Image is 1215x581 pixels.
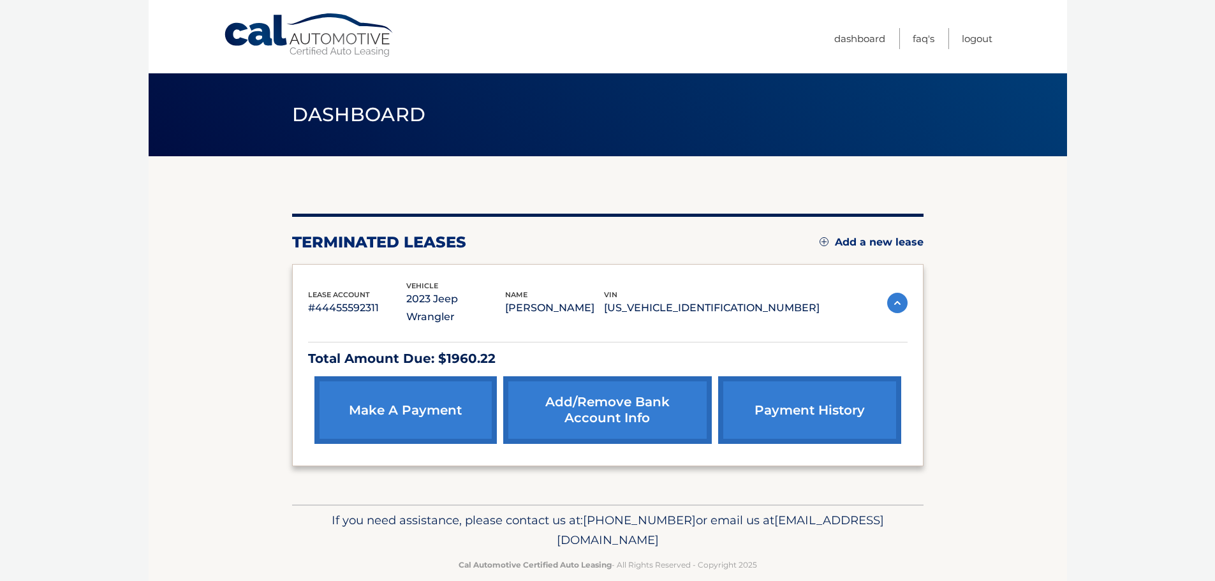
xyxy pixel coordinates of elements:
[406,290,505,326] p: 2023 Jeep Wrangler
[292,103,426,126] span: Dashboard
[887,293,908,313] img: accordion-active.svg
[308,299,407,317] p: #44455592311
[300,558,915,571] p: - All Rights Reserved - Copyright 2025
[503,376,712,444] a: Add/Remove bank account info
[820,236,924,249] a: Add a new lease
[505,290,527,299] span: name
[820,237,828,246] img: add.svg
[459,560,612,570] strong: Cal Automotive Certified Auto Leasing
[604,290,617,299] span: vin
[718,376,901,444] a: payment history
[604,299,820,317] p: [US_VEHICLE_IDENTIFICATION_NUMBER]
[834,28,885,49] a: Dashboard
[962,28,992,49] a: Logout
[406,281,438,290] span: vehicle
[300,510,915,551] p: If you need assistance, please contact us at: or email us at
[292,233,466,252] h2: terminated leases
[913,28,934,49] a: FAQ's
[223,13,395,58] a: Cal Automotive
[583,513,696,527] span: [PHONE_NUMBER]
[314,376,497,444] a: make a payment
[308,290,370,299] span: lease account
[308,348,908,370] p: Total Amount Due: $1960.22
[505,299,604,317] p: [PERSON_NAME]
